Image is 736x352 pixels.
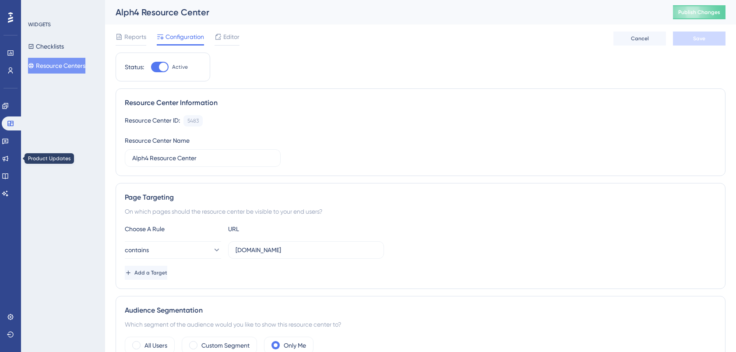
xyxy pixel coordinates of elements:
[144,340,167,351] label: All Users
[223,32,239,42] span: Editor
[166,32,204,42] span: Configuration
[125,98,716,108] div: Resource Center Information
[673,5,725,19] button: Publish Changes
[187,117,199,124] div: 5483
[125,206,716,217] div: On which pages should the resource center be visible to your end users?
[125,241,221,259] button: contains
[673,32,725,46] button: Save
[125,224,221,234] div: Choose A Rule
[125,305,716,316] div: Audience Segmentation
[631,35,649,42] span: Cancel
[236,245,377,255] input: yourwebsite.com/path
[125,245,149,255] span: contains
[116,6,651,18] div: Alph4 Resource Center
[284,340,306,351] label: Only Me
[124,32,146,42] span: Reports
[693,35,705,42] span: Save
[125,135,190,146] div: Resource Center Name
[28,58,85,74] button: Resource Centers
[125,115,180,127] div: Resource Center ID:
[201,340,250,351] label: Custom Segment
[28,39,64,54] button: Checklists
[678,9,720,16] span: Publish Changes
[125,266,167,280] button: Add a Target
[172,63,188,70] span: Active
[125,319,716,330] div: Which segment of the audience would you like to show this resource center to?
[125,192,716,203] div: Page Targeting
[228,224,324,234] div: URL
[134,269,167,276] span: Add a Target
[613,32,666,46] button: Cancel
[132,153,273,163] input: Type your Resource Center name
[28,21,51,28] div: WIDGETS
[125,62,144,72] div: Status:
[699,317,725,344] iframe: UserGuiding AI Assistant Launcher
